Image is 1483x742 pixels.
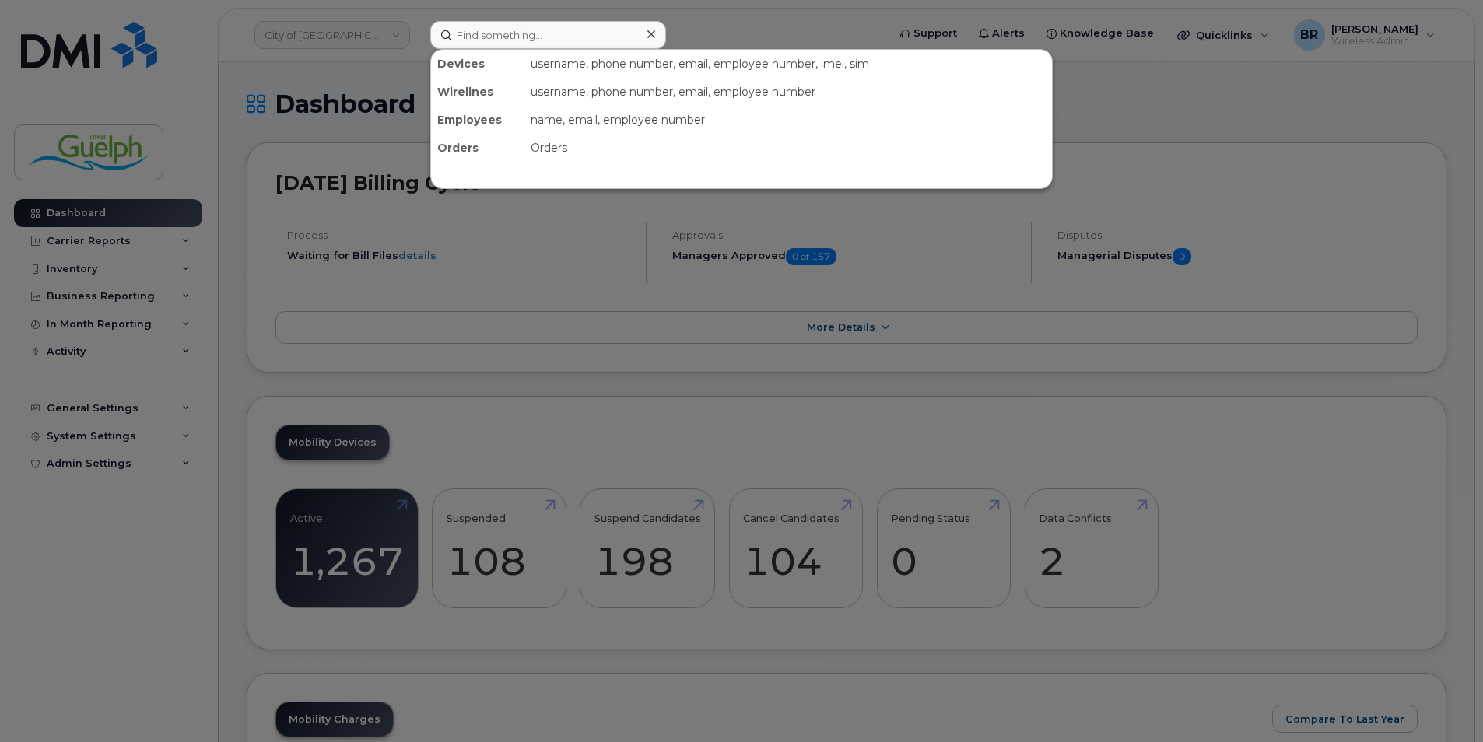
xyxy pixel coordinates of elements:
div: Devices [431,50,524,78]
div: Employees [431,106,524,134]
div: name, email, employee number [524,106,1052,134]
div: Wirelines [431,78,524,106]
div: Orders [524,134,1052,162]
div: username, phone number, email, employee number, imei, sim [524,50,1052,78]
div: Orders [431,134,524,162]
div: username, phone number, email, employee number [524,78,1052,106]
